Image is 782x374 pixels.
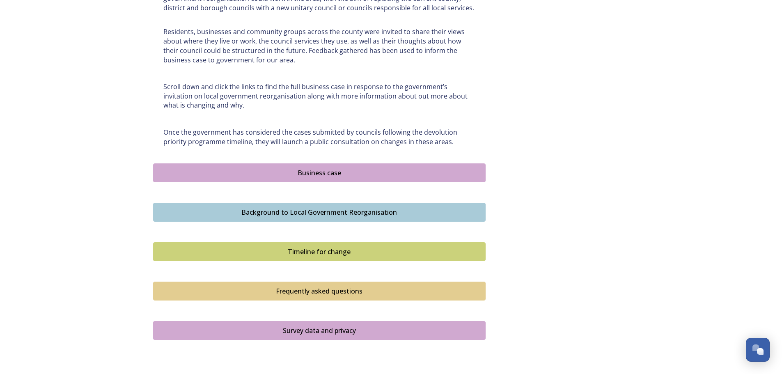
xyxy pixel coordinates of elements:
button: Open Chat [746,338,770,362]
button: Timeline for change [153,242,486,261]
p: Once the government has considered the cases submitted by councils following the devolution prior... [163,128,475,146]
p: Scroll down and click the links to find the full business case in response to the government’s in... [163,82,475,110]
div: Background to Local Government Reorganisation [158,207,481,217]
div: Survey data and privacy [158,326,481,335]
button: Survey data and privacy [153,321,486,340]
div: Business case [158,168,481,178]
button: Business case [153,163,486,182]
button: Background to Local Government Reorganisation [153,203,486,222]
div: Timeline for change [158,247,481,257]
div: Frequently asked questions [158,286,481,296]
button: Frequently asked questions [153,282,486,301]
p: Residents, businesses and community groups across the county were invited to share their views ab... [163,27,475,64]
